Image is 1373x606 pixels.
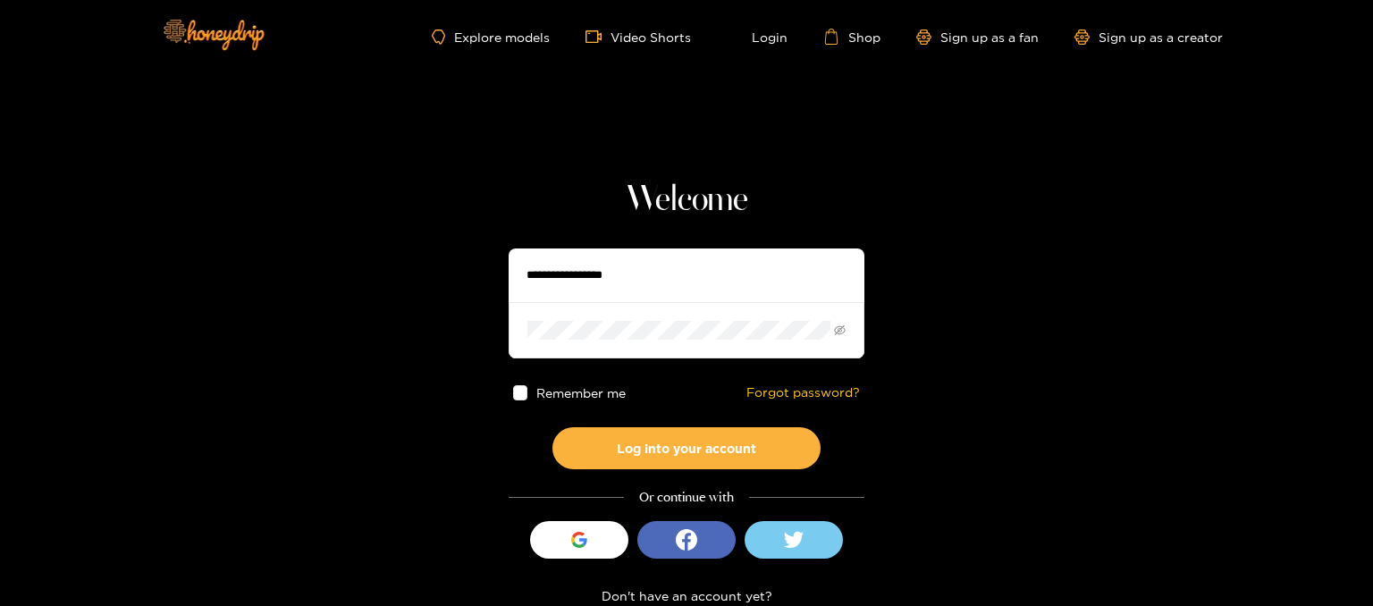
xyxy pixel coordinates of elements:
div: Don't have an account yet? [509,585,864,606]
span: eye-invisible [834,324,846,336]
button: Log into your account [552,427,821,469]
a: Explore models [432,29,550,45]
span: video-camera [585,29,611,45]
h1: Welcome [509,179,864,222]
a: Sign up as a creator [1074,29,1223,45]
div: Or continue with [509,487,864,508]
a: Login [727,29,788,45]
a: Video Shorts [585,29,691,45]
a: Sign up as a fan [916,29,1039,45]
a: Forgot password? [746,385,860,400]
span: Remember me [537,386,627,400]
a: Shop [823,29,880,45]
